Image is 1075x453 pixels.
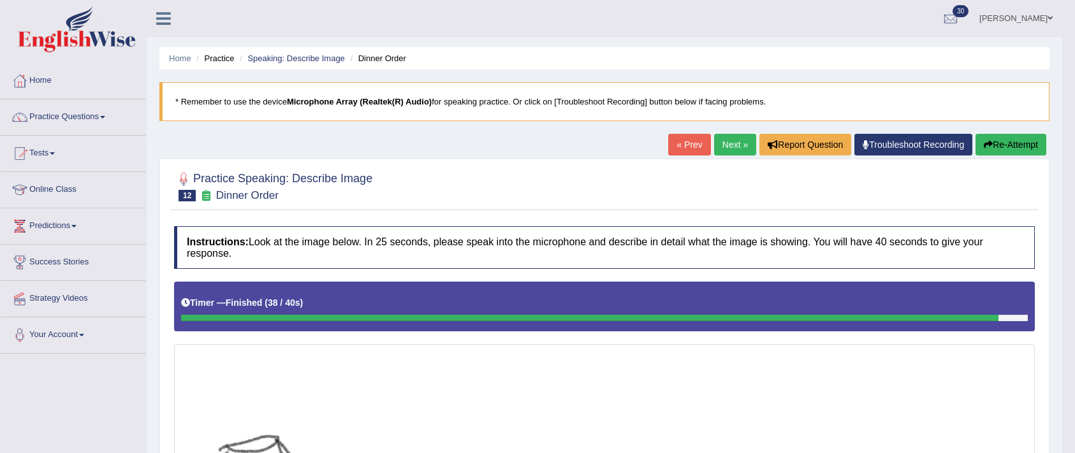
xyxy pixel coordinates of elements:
[347,52,406,64] li: Dinner Order
[854,134,972,155] a: Troubleshoot Recording
[174,169,372,201] h2: Practice Speaking: Describe Image
[759,134,851,155] button: Report Question
[199,190,212,202] small: Exam occurring question
[169,54,191,63] a: Home
[1,136,146,168] a: Tests
[287,97,432,106] b: Microphone Array (Realtek(R) Audio)
[159,82,1049,121] blockquote: * Remember to use the device for speaking practice. Or click on [Troubleshoot Recording] button b...
[668,134,710,155] a: « Prev
[1,208,146,240] a: Predictions
[1,281,146,313] a: Strategy Videos
[174,226,1035,269] h4: Look at the image below. In 25 seconds, please speak into the microphone and describe in detail w...
[1,317,146,349] a: Your Account
[247,54,344,63] a: Speaking: Describe Image
[1,63,146,95] a: Home
[1,172,146,204] a: Online Class
[181,298,303,308] h5: Timer —
[226,298,263,308] b: Finished
[265,298,268,308] b: (
[976,134,1046,155] button: Re-Attempt
[193,52,234,64] li: Practice
[216,189,279,201] small: Dinner Order
[300,298,303,308] b: )
[1,99,146,131] a: Practice Questions
[179,190,196,201] span: 12
[953,5,969,17] span: 30
[268,298,300,308] b: 38 / 40s
[1,245,146,277] a: Success Stories
[187,236,249,247] b: Instructions:
[714,134,756,155] a: Next »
